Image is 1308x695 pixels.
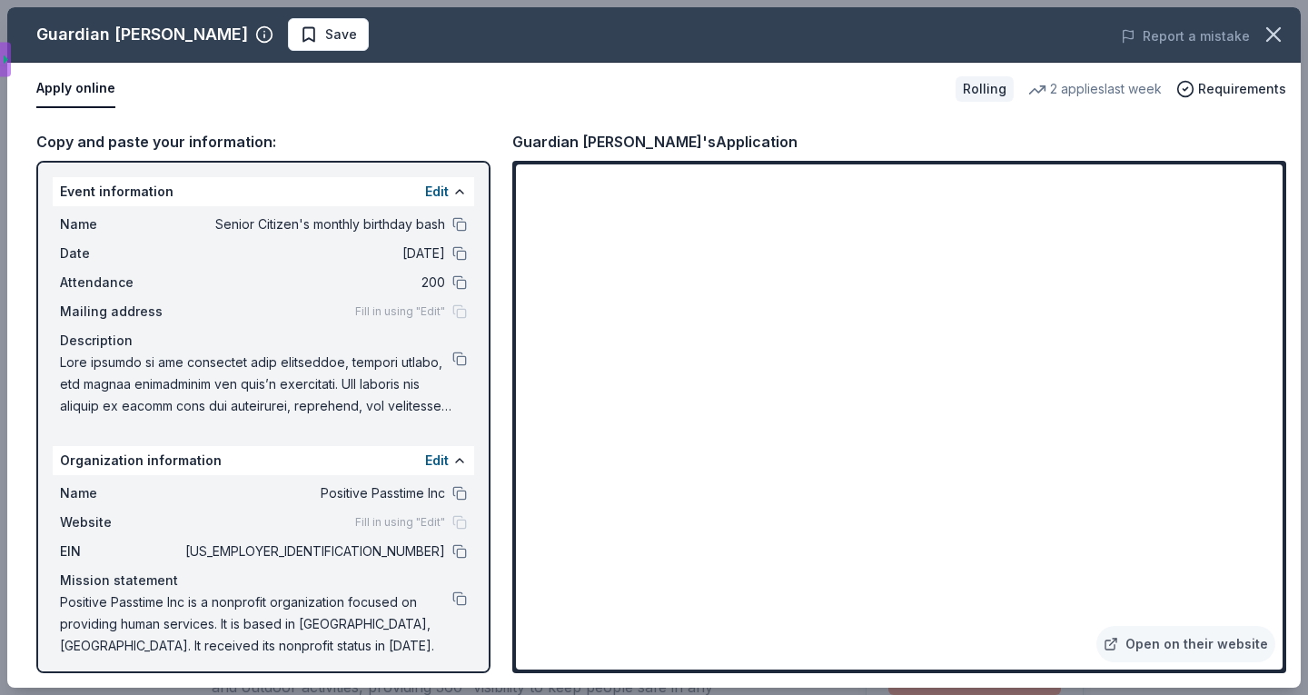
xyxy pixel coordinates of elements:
[36,20,248,49] div: Guardian [PERSON_NAME]
[325,24,357,45] span: Save
[1028,78,1162,100] div: 2 applies last week
[36,70,115,108] button: Apply online
[425,181,449,203] button: Edit
[60,570,467,591] div: Mission statement
[182,213,445,235] span: Senior Citizen's monthly birthday bash
[182,243,445,264] span: [DATE]
[60,591,452,657] span: Positive Passtime Inc is a nonprofit organization focused on providing human services. It is base...
[1121,25,1250,47] button: Report a mistake
[60,301,182,323] span: Mailing address
[182,482,445,504] span: Positive Passtime Inc
[956,76,1014,102] div: Rolling
[512,130,798,154] div: Guardian [PERSON_NAME]'s Application
[1096,626,1275,662] a: Open on their website
[53,177,474,206] div: Event information
[60,541,182,562] span: EIN
[60,272,182,293] span: Attendance
[182,541,445,562] span: [US_EMPLOYER_IDENTIFICATION_NUMBER]
[60,213,182,235] span: Name
[60,511,182,533] span: Website
[1176,78,1286,100] button: Requirements
[425,450,449,472] button: Edit
[60,352,452,417] span: Lore ipsumdo si ame consectet adip elitseddoe, tempori utlabo, etd magnaa enimadminim ven quis’n ...
[36,130,490,154] div: Copy and paste your information:
[355,304,445,319] span: Fill in using "Edit"
[288,18,369,51] button: Save
[60,482,182,504] span: Name
[516,164,1283,670] iframe: To enrich screen reader interactions, please activate Accessibility in Grammarly extension settings
[1198,78,1286,100] span: Requirements
[60,243,182,264] span: Date
[60,330,467,352] div: Description
[182,272,445,293] span: 200
[53,446,474,475] div: Organization information
[355,515,445,530] span: Fill in using "Edit"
